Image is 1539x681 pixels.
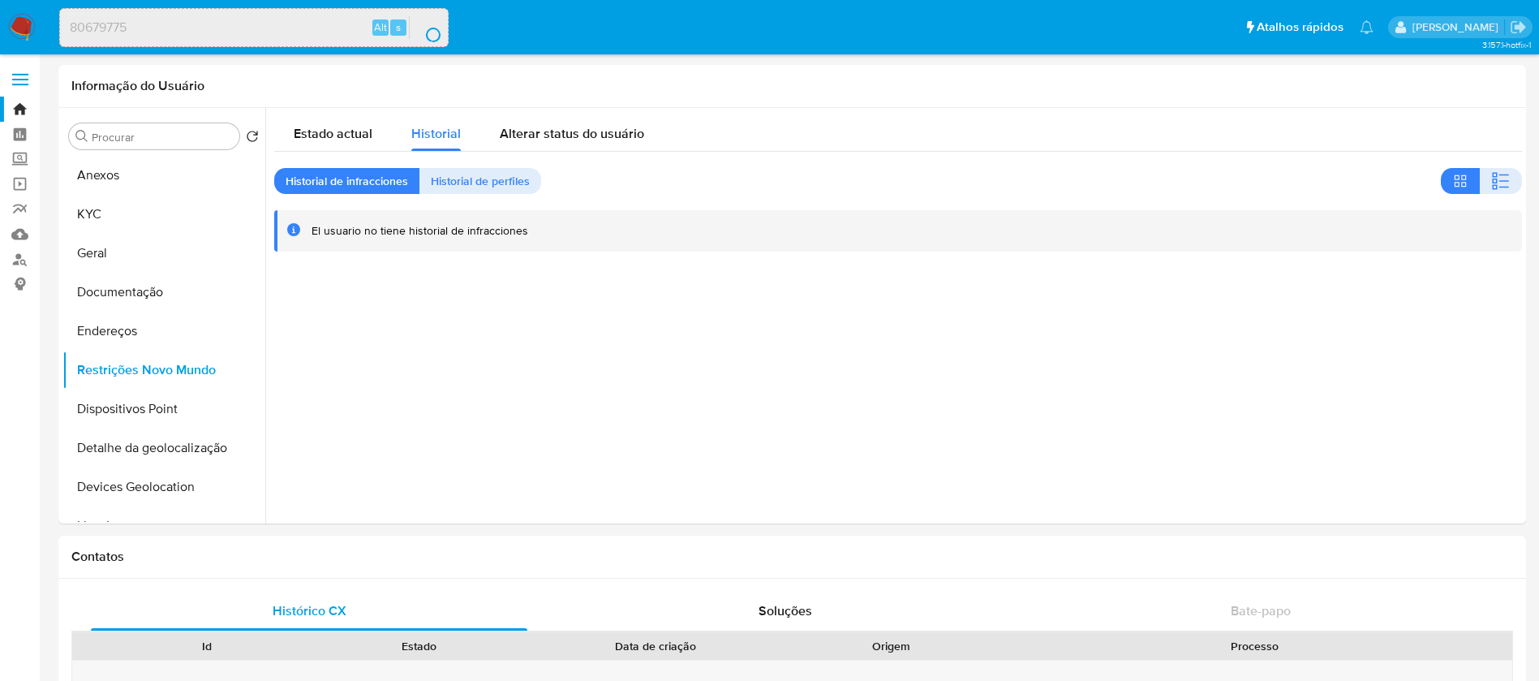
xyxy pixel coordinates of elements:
[537,638,774,654] div: Data de criação
[1231,601,1291,620] span: Bate-papo
[62,468,265,506] button: Devices Geolocation
[797,638,987,654] div: Origem
[246,130,259,148] button: Retornar ao pedido padrão
[62,195,265,234] button: KYC
[1360,20,1373,34] a: Notificações
[62,156,265,195] button: Anexos
[1510,19,1527,36] a: Sair
[325,638,514,654] div: Estado
[374,19,387,35] span: Alt
[62,506,265,545] button: Lista Interna
[62,273,265,312] button: Documentação
[409,16,442,39] button: search-icon
[62,312,265,351] button: Endereços
[396,19,401,35] span: s
[60,17,448,38] input: Pesquise usuários ou casos...
[1257,19,1343,36] span: Atalhos rápidos
[62,390,265,429] button: Dispositivos Point
[71,78,204,94] h1: Informação do Usuário
[75,130,88,143] button: Procurar
[1009,638,1501,654] div: Processo
[71,549,1513,565] h1: Contatos
[273,601,346,620] span: Histórico CX
[62,351,265,390] button: Restrições Novo Mundo
[62,429,265,468] button: Detalhe da geolocalização
[112,638,302,654] div: Id
[759,601,812,620] span: Soluções
[92,130,233,144] input: Procurar
[62,234,265,273] button: Geral
[1412,19,1504,35] p: weverton.gomes@mercadopago.com.br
